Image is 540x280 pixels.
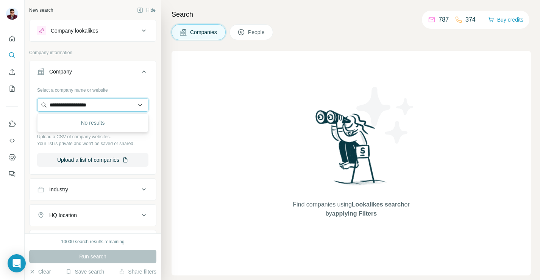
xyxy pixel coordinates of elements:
button: My lists [6,82,18,95]
img: Surfe Illustration - Woman searching with binoculars [312,108,391,192]
button: Save search [66,268,104,275]
img: Surfe Illustration - Stars [351,81,420,149]
button: Industry [30,180,156,199]
div: Industry [49,186,68,193]
button: Hide [132,5,161,16]
div: Company lookalikes [51,27,98,34]
button: Company lookalikes [30,22,156,40]
button: Upload a list of companies [37,153,148,167]
div: 10000 search results remaining [61,238,124,245]
p: 374 [465,15,476,24]
button: Share filters [119,268,156,275]
button: Dashboard [6,150,18,164]
button: Annual revenue ($) [30,232,156,250]
span: People [248,28,265,36]
div: Select a company name or website [37,84,148,94]
button: Use Surfe on LinkedIn [6,117,18,131]
button: Buy credits [488,14,523,25]
button: Company [30,63,156,84]
button: Enrich CSV [6,65,18,79]
button: Feedback [6,167,18,181]
p: Your list is private and won't be saved or shared. [37,140,148,147]
button: Search [6,48,18,62]
div: New search [29,7,53,14]
span: Find companies using or by [290,200,412,218]
div: HQ location [49,211,77,219]
span: applying Filters [332,210,377,217]
button: Use Surfe API [6,134,18,147]
p: Upload a CSV of company websites. [37,133,148,140]
span: Lookalikes search [352,201,404,208]
button: Clear [29,268,51,275]
p: Company information [29,49,156,56]
span: Companies [190,28,218,36]
button: HQ location [30,206,156,224]
div: Open Intercom Messenger [8,254,26,272]
h4: Search [172,9,531,20]
p: 787 [439,15,449,24]
button: Quick start [6,32,18,45]
div: Company [49,68,72,75]
img: Avatar [6,8,18,20]
div: No results [39,115,147,130]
